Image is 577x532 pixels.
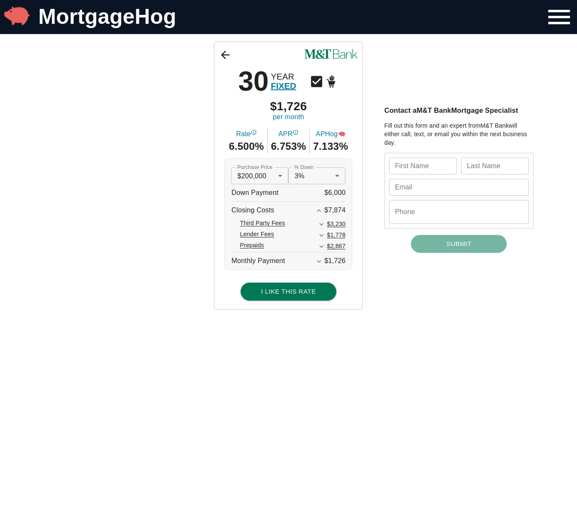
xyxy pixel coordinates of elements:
[231,202,274,219] span: Closing Costs
[236,129,256,139] span: Rate
[327,220,346,227] span: $3,230
[241,276,336,303] a: I Like This Rate
[240,219,285,230] span: Third Party Fees
[316,241,327,252] button: Expand More
[316,230,327,241] button: Expand More
[313,139,348,154] span: 7.133%
[271,139,306,154] span: 6.753%
[273,112,304,122] span: per month
[271,72,296,81] span: YEAR
[240,230,274,241] span: Lender Fees
[313,256,324,267] button: Expand More
[389,157,457,174] input: Jenny
[251,129,257,135] svg: Interest Rate "rate", reflects the cost of borrowing. If the interest rate is 3% and your loan is...
[327,243,346,249] span: $2,867
[231,252,285,269] span: Monthly Payment
[293,129,299,135] svg: Annual Percentage Rate - The interest rate on the loan if lender fees were averaged into each mon...
[324,206,346,214] span: $7,874
[324,74,339,89] svg: Home Purchase
[313,205,324,216] button: Expand Less
[271,81,296,91] span: FIXED
[316,219,327,230] button: Expand More
[324,184,346,201] span: $6,000
[238,68,269,95] span: 30
[278,129,299,139] span: APR
[231,167,288,184] div: $200,000
[229,139,264,154] span: 6.500%
[38,5,176,29] a: MortgageHog
[240,241,264,252] span: Prepaids
[304,49,358,59] img: M&T Bank Logo
[288,167,345,184] div: 3%
[385,106,534,115] h3: Contact a M&T Bank Mortgage Specialist
[270,100,307,112] span: $1,726
[339,129,345,139] div: Annual Percentage HOG Rate - The interest rate on the loan if lender fees were averaged into each...
[316,129,345,139] span: APHog
[461,157,529,174] input: Tutone
[389,200,529,224] input: (555) 867-5309
[324,257,346,264] span: $1,726
[231,184,278,201] span: Down Payment
[389,179,529,196] input: jenny.tutone@email.com
[250,286,327,297] span: I Like This Rate
[4,3,30,29] img: MortgageHog Logo
[327,232,346,238] span: $1,778
[339,131,345,137] img: APHog Icon
[385,121,534,147] p: Fill out this form and an expert from M&T Bank will either call, text, or email you within the ne...
[241,283,336,300] button: I Like This Rate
